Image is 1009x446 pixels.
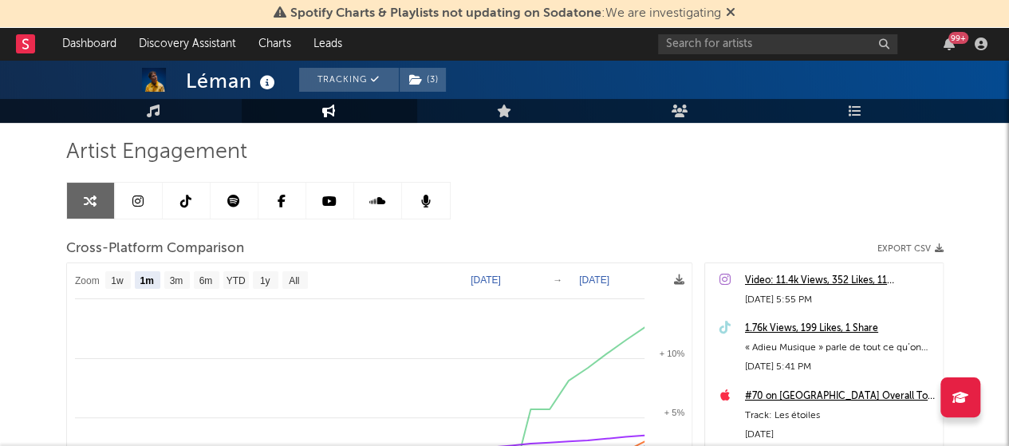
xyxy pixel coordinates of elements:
[111,275,124,286] text: 1w
[658,34,897,54] input: Search for artists
[169,275,183,286] text: 3m
[745,319,935,338] a: 1.76k Views, 199 Likes, 1 Share
[289,275,299,286] text: All
[745,425,935,444] div: [DATE]
[579,274,609,286] text: [DATE]
[745,271,935,290] a: Video: 11.4k Views, 352 Likes, 11 Comments
[247,28,302,60] a: Charts
[664,408,684,417] text: + 5%
[259,275,270,286] text: 1y
[659,349,684,358] text: + 10%
[877,244,944,254] button: Export CSV
[745,406,935,425] div: Track: Les étoiles
[128,28,247,60] a: Discovery Assistant
[302,28,353,60] a: Leads
[75,275,100,286] text: Zoom
[745,357,935,377] div: [DATE] 5:41 PM
[944,37,955,50] button: 99+
[745,387,935,406] a: #70 on [GEOGRAPHIC_DATA] Overall Top 200
[66,143,247,162] span: Artist Engagement
[226,275,245,286] text: YTD
[745,290,935,310] div: [DATE] 5:55 PM
[290,7,721,20] span: : We are investigating
[299,68,399,92] button: Tracking
[553,274,562,286] text: →
[140,275,153,286] text: 1m
[948,32,968,44] div: 99 +
[186,68,279,94] div: Léman
[726,7,735,20] span: Dismiss
[290,7,601,20] span: Spotify Charts & Playlists not updating on Sodatone
[199,275,212,286] text: 6m
[66,239,244,259] span: Cross-Platform Comparison
[400,68,446,92] button: (3)
[399,68,447,92] span: ( 3 )
[471,274,501,286] text: [DATE]
[51,28,128,60] a: Dashboard
[745,338,935,357] div: « Adieu Musique » parle de tout ce qu’on peut connaître dans le milieu de la musique 🌙 elle est d...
